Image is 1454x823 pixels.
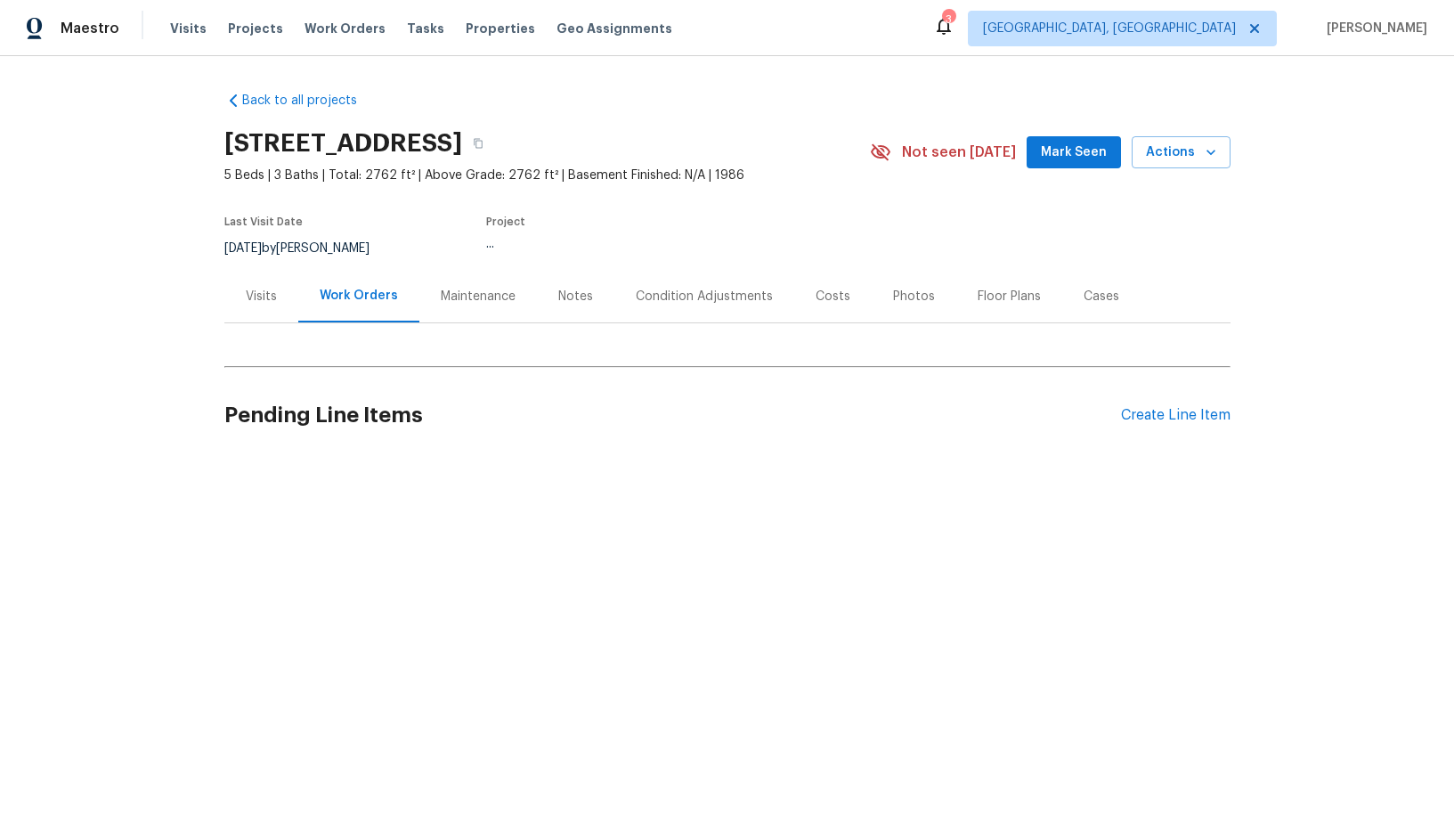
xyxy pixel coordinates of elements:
[246,288,277,306] div: Visits
[1320,20,1427,37] span: [PERSON_NAME]
[462,127,494,159] button: Copy Address
[407,22,444,35] span: Tasks
[486,238,828,250] div: ...
[224,238,391,259] div: by [PERSON_NAME]
[170,20,207,37] span: Visits
[556,20,672,37] span: Geo Assignments
[1027,136,1121,169] button: Mark Seen
[1121,407,1231,424] div: Create Line Item
[224,216,303,227] span: Last Visit Date
[893,288,935,306] div: Photos
[1084,288,1119,306] div: Cases
[816,288,850,306] div: Costs
[224,374,1121,457] h2: Pending Line Items
[1146,142,1216,164] span: Actions
[224,134,462,152] h2: [STREET_ADDRESS]
[224,167,870,184] span: 5 Beds | 3 Baths | Total: 2762 ft² | Above Grade: 2762 ft² | Basement Finished: N/A | 1986
[228,20,283,37] span: Projects
[1132,136,1231,169] button: Actions
[942,11,954,29] div: 3
[224,242,262,255] span: [DATE]
[636,288,773,306] div: Condition Adjustments
[61,20,119,37] span: Maestro
[441,288,516,306] div: Maintenance
[466,20,535,37] span: Properties
[1041,142,1107,164] span: Mark Seen
[224,92,395,110] a: Back to all projects
[558,288,593,306] div: Notes
[486,216,525,227] span: Project
[305,20,386,37] span: Work Orders
[983,20,1236,37] span: [GEOGRAPHIC_DATA], [GEOGRAPHIC_DATA]
[902,143,1016,161] span: Not seen [DATE]
[320,287,398,305] div: Work Orders
[978,288,1041,306] div: Floor Plans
